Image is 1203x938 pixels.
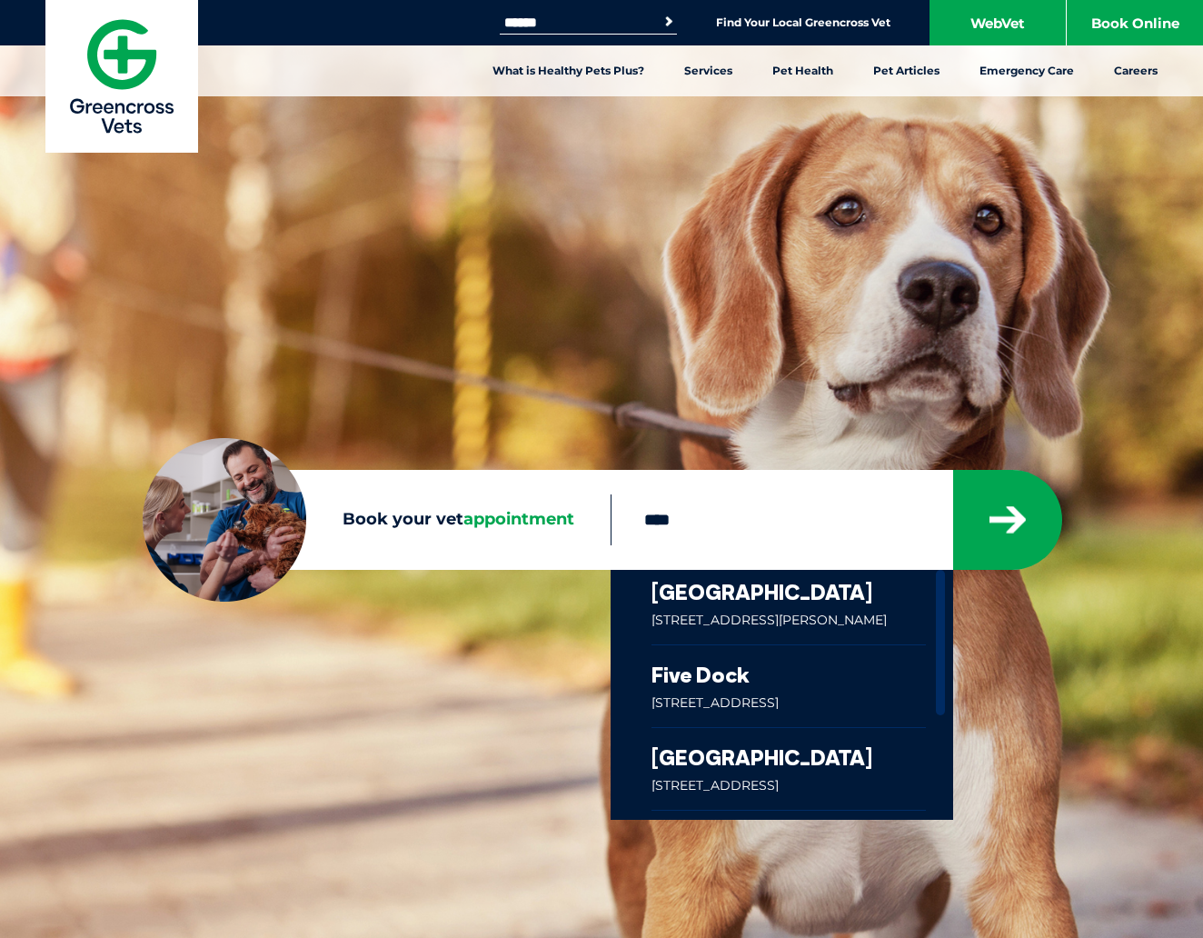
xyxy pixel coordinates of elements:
[463,509,574,529] span: appointment
[660,13,678,31] button: Search
[1094,45,1178,96] a: Careers
[143,506,611,534] label: Book your vet
[472,45,664,96] a: What is Healthy Pets Plus?
[752,45,853,96] a: Pet Health
[716,15,890,30] a: Find Your Local Greencross Vet
[664,45,752,96] a: Services
[853,45,959,96] a: Pet Articles
[959,45,1094,96] a: Emergency Care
